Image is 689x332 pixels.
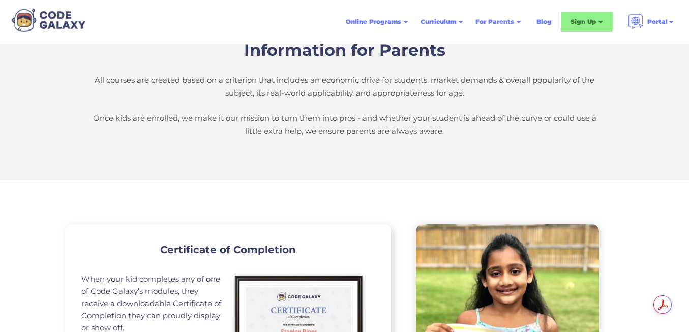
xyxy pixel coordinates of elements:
[571,17,596,27] div: Sign Up
[340,13,414,31] div: Online Programs
[475,17,514,27] div: For Parents
[421,17,456,27] div: Curriculum
[414,13,469,31] div: Curriculum
[530,13,558,31] a: Blog
[244,40,445,60] span: Information for Parents
[647,17,668,27] div: Portal
[91,74,599,137] p: All courses are created based on a criterion that includes an economic drive for students, market...
[160,245,296,255] h3: Certificate of Completion
[346,17,401,27] div: Online Programs
[622,10,681,34] div: Portal
[561,12,613,32] div: Sign Up
[469,13,527,31] div: For Parents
